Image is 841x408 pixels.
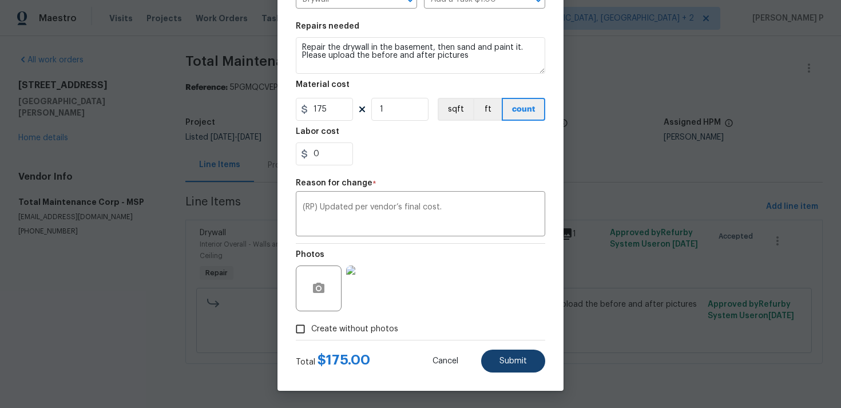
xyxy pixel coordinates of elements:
[414,350,477,373] button: Cancel
[473,98,502,121] button: ft
[296,251,324,259] h5: Photos
[502,98,545,121] button: count
[296,22,359,30] h5: Repairs needed
[499,357,527,366] span: Submit
[433,357,458,366] span: Cancel
[296,128,339,136] h5: Labor cost
[318,353,370,367] span: $ 175.00
[311,323,398,335] span: Create without photos
[296,37,545,74] textarea: Repair the drywall in the basement, then sand and paint it. Please upload the before and after pi...
[303,203,538,227] textarea: (RP) Updated per vendor’s final cost.
[296,81,350,89] h5: Material cost
[438,98,473,121] button: sqft
[296,179,372,187] h5: Reason for change
[481,350,545,373] button: Submit
[296,354,370,368] div: Total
